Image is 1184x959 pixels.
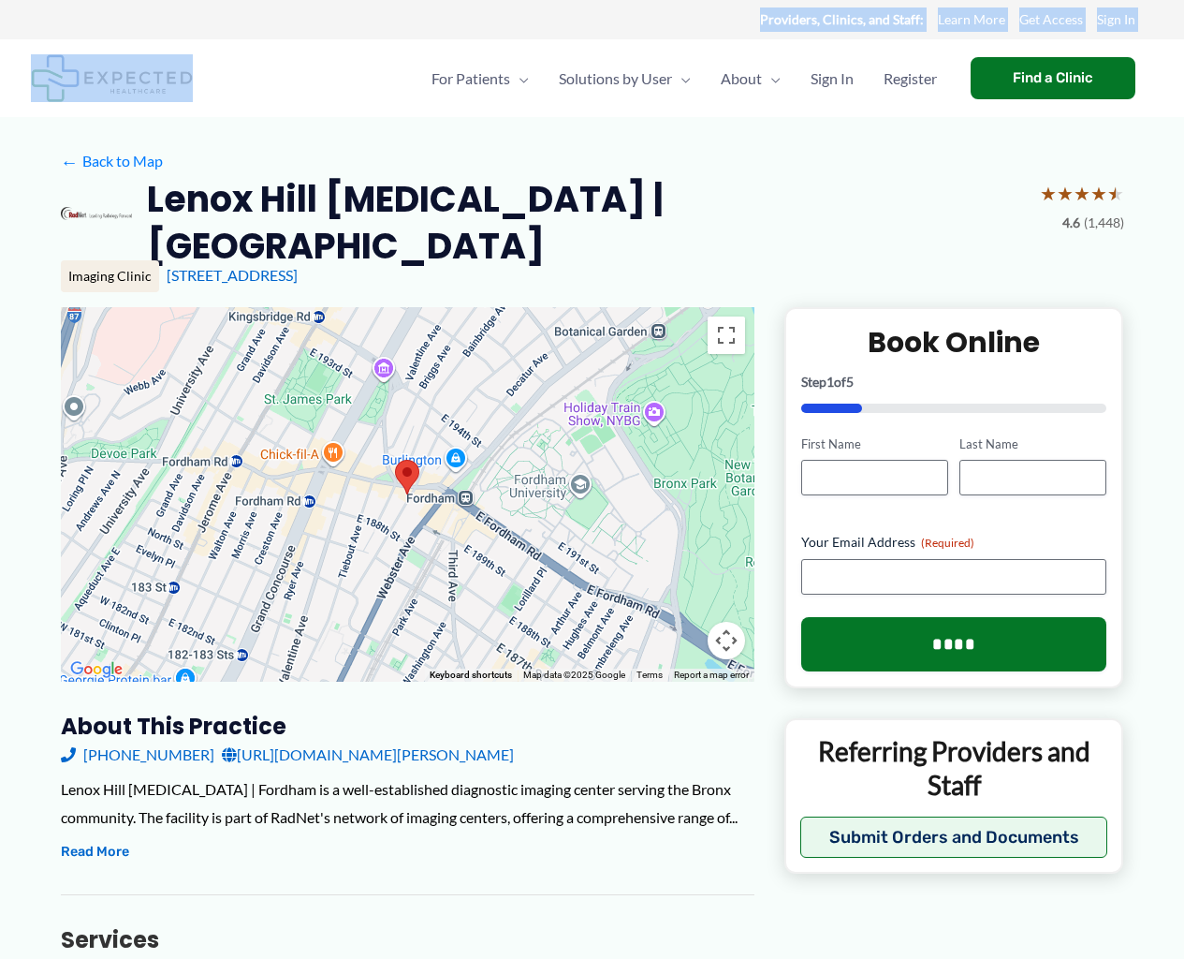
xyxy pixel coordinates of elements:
[1062,211,1080,235] span: 4.6
[61,153,79,170] span: ←
[417,46,952,111] nav: Primary Site Navigation
[811,46,854,111] span: Sign In
[801,324,1107,361] h2: Book Online
[61,841,129,863] button: Read More
[1097,7,1135,32] a: Sign In
[1090,176,1107,211] span: ★
[167,266,298,284] a: [STREET_ADDRESS]
[31,54,193,102] img: Expected Healthcare Logo - side, dark font, small
[61,712,754,741] h3: About this practice
[800,734,1108,803] p: Referring Providers and Staff
[721,46,762,111] span: About
[801,533,1107,552] label: Your Email Address
[1074,176,1090,211] span: ★
[544,46,706,111] a: Solutions by UserMenu Toggle
[869,46,952,111] a: Register
[66,657,127,682] a: Open this area in Google Maps (opens a new window)
[760,11,924,27] strong: Providers, Clinics, and Staff:
[417,46,544,111] a: For PatientsMenu Toggle
[61,741,214,769] a: [PHONE_NUMBER]
[959,435,1106,453] label: Last Name
[61,147,163,175] a: ←Back to Map
[938,7,1005,32] a: Learn More
[1084,211,1124,235] span: (1,448)
[800,817,1108,858] button: Submit Orders and Documents
[826,374,834,390] span: 1
[1019,7,1083,32] a: Get Access
[708,317,745,354] button: Toggle fullscreen view
[61,925,754,954] h3: Services
[222,741,514,769] a: [URL][DOMAIN_NAME][PERSON_NAME]
[971,57,1135,99] a: Find a Clinic
[510,46,529,111] span: Menu Toggle
[430,669,512,682] button: Keyboard shortcuts
[708,622,745,659] button: Map camera controls
[762,46,781,111] span: Menu Toggle
[523,670,625,680] span: Map data ©2025 Google
[61,260,159,292] div: Imaging Clinic
[846,374,854,390] span: 5
[706,46,796,111] a: AboutMenu Toggle
[61,775,754,831] div: Lenox Hill [MEDICAL_DATA] | Fordham is a well-established diagnostic imaging center serving the B...
[801,435,948,453] label: First Name
[921,536,974,550] span: (Required)
[801,376,1107,389] p: Step of
[1107,176,1124,211] span: ★
[559,46,672,111] span: Solutions by User
[66,657,127,682] img: Google
[1057,176,1074,211] span: ★
[672,46,691,111] span: Menu Toggle
[147,176,1025,269] h2: Lenox Hill [MEDICAL_DATA] | [GEOGRAPHIC_DATA]
[796,46,869,111] a: Sign In
[1040,176,1057,211] span: ★
[674,670,749,680] a: Report a map error
[431,46,510,111] span: For Patients
[636,670,663,680] a: Terms (opens in new tab)
[884,46,937,111] span: Register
